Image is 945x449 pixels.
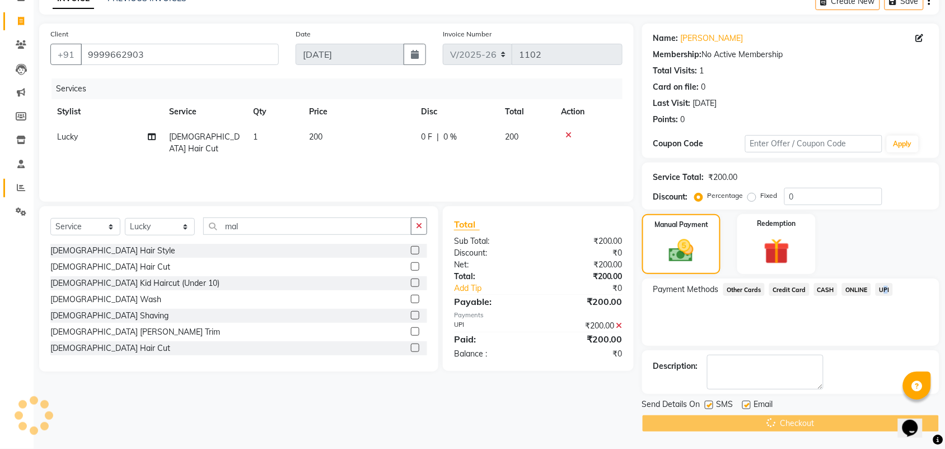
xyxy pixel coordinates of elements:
[701,81,706,93] div: 0
[653,65,698,77] div: Total Visits:
[446,235,539,247] div: Sub Total:
[50,310,169,322] div: [DEMOGRAPHIC_DATA] Shaving
[538,235,631,247] div: ₹200.00
[538,332,631,346] div: ₹200.00
[454,311,623,320] div: Payments
[761,191,778,201] label: Fixed
[50,44,82,65] button: +91
[538,348,631,360] div: ₹0
[57,132,78,142] span: Lucky
[769,283,810,296] span: Credit Card
[814,283,838,296] span: CASH
[876,283,893,296] span: UPI
[446,348,539,360] div: Balance :
[443,29,492,39] label: Invoice Number
[756,235,798,267] img: _gift.svg
[723,283,765,296] span: Other Cards
[446,283,554,294] a: Add Tip
[653,138,745,150] div: Coupon Code
[717,399,733,413] span: SMS
[654,220,708,230] label: Manual Payment
[162,99,246,124] th: Service
[754,399,773,413] span: Email
[421,131,432,143] span: 0 F
[653,33,679,44] div: Name:
[653,49,702,61] div: Membership:
[446,247,539,259] div: Discount:
[653,284,719,295] span: Payment Methods
[50,326,220,338] div: [DEMOGRAPHIC_DATA] [PERSON_NAME] Trim
[642,399,700,413] span: Send Details On
[169,132,240,154] span: [DEMOGRAPHIC_DATA] Hair Cut
[50,99,162,124] th: Stylist
[81,44,279,65] input: Search by Name/Mobile/Email/Code
[708,191,743,201] label: Percentage
[454,219,480,230] span: Total
[309,132,322,142] span: 200
[50,245,175,257] div: [DEMOGRAPHIC_DATA] Hair Style
[50,342,170,354] div: [DEMOGRAPHIC_DATA] Hair Cut
[709,172,738,183] div: ₹200.00
[50,261,170,273] div: [DEMOGRAPHIC_DATA] Hair Cut
[745,135,882,152] input: Enter Offer / Coupon Code
[437,131,439,143] span: |
[653,81,699,93] div: Card on file:
[505,132,518,142] span: 200
[887,136,919,152] button: Apply
[302,99,414,124] th: Price
[253,132,258,142] span: 1
[446,332,539,346] div: Paid:
[898,404,934,438] iframe: chat widget
[653,191,688,203] div: Discount:
[653,114,679,126] div: Points:
[296,29,311,39] label: Date
[653,172,704,183] div: Service Total:
[446,271,539,283] div: Total:
[538,295,631,308] div: ₹200.00
[446,295,539,308] div: Payable:
[443,131,457,143] span: 0 %
[446,259,539,271] div: Net:
[50,277,219,289] div: [DEMOGRAPHIC_DATA] Kid Haircut (Under 10)
[842,283,871,296] span: ONLINE
[446,320,539,332] div: UPI
[757,219,796,229] label: Redemption
[653,98,691,109] div: Last Visit:
[554,99,623,124] th: Action
[538,259,631,271] div: ₹200.00
[52,78,631,99] div: Services
[203,217,411,235] input: Search or Scan
[653,360,698,372] div: Description:
[681,114,685,126] div: 0
[653,49,928,61] div: No Active Membership
[414,99,498,124] th: Disc
[538,320,631,332] div: ₹200.00
[700,65,704,77] div: 1
[498,99,554,124] th: Total
[538,271,631,283] div: ₹200.00
[538,247,631,259] div: ₹0
[681,33,743,44] a: [PERSON_NAME]
[50,294,161,305] div: [DEMOGRAPHIC_DATA] Wash
[661,237,701,265] img: _cash.svg
[554,283,631,294] div: ₹0
[50,29,68,39] label: Client
[246,99,302,124] th: Qty
[693,98,717,109] div: [DATE]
